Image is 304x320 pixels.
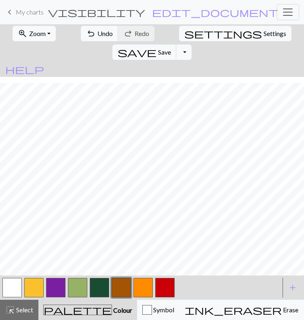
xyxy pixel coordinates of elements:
[118,47,156,58] span: save
[44,304,112,316] span: palette
[5,64,44,75] span: help
[112,45,177,60] button: Save
[288,282,298,293] span: add
[97,30,113,37] span: Undo
[5,304,15,316] span: highlight_alt
[18,28,27,39] span: zoom_in
[5,5,44,19] a: My charts
[179,300,304,320] button: Erase
[38,300,137,320] button: Colour
[5,6,15,18] span: keyboard_arrow_left
[282,306,298,314] span: Erase
[264,29,286,38] span: Settings
[29,30,46,37] span: Zoom
[184,29,262,38] i: Settings
[179,26,291,41] button: SettingsSettings
[152,306,174,314] span: Symbol
[184,28,262,39] span: settings
[112,306,132,314] span: Colour
[13,26,56,41] button: Zoom
[277,4,299,20] button: Toggle navigation
[185,304,282,316] span: ink_eraser
[137,300,179,320] button: Symbol
[81,26,118,41] button: Undo
[86,28,96,39] span: undo
[152,6,278,18] span: edit_document
[48,6,145,18] span: visibility
[16,8,44,16] span: My charts
[15,306,33,314] span: Select
[158,48,171,56] span: Save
